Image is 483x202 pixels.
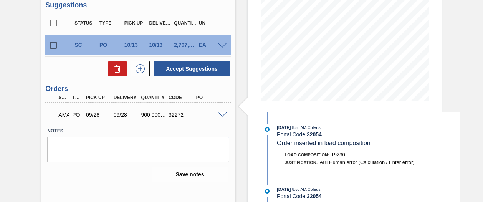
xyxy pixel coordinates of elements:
span: Order inserted in load composition [277,140,371,146]
strong: 32054 [307,193,322,199]
div: Accept Suggestions [150,60,231,77]
span: : Coleus [306,187,321,192]
div: Delivery [147,20,173,26]
div: Code [167,95,196,100]
div: Purchase order [98,42,124,48]
div: 2,707,825.000 [172,42,198,48]
img: atual [265,189,270,194]
div: Suggestion Created [73,42,99,48]
span: Justification: [285,160,318,165]
span: - 8:58 AM [291,126,306,130]
div: 09/28/2025 [84,112,114,118]
div: Pick up [122,20,149,26]
div: Quantity [172,20,198,26]
span: Load Composition : [285,152,329,157]
div: Type [98,20,124,26]
div: Portal Code: [277,131,459,137]
span: - 8:58 AM [291,187,306,192]
span: 19230 [331,152,345,157]
div: Status [73,20,99,26]
div: New suggestion [127,61,150,76]
div: Awaiting Manager Approval [56,106,69,123]
div: 10/13/2025 [122,42,149,48]
div: Portal Code: [277,193,459,199]
div: Pick up [84,95,114,100]
span: [DATE] [277,187,291,192]
div: UN [197,20,223,26]
strong: 32054 [307,131,322,137]
button: Accept Suggestions [154,61,230,76]
div: PO [194,95,224,100]
div: Delivery [112,95,141,100]
div: Quantity [139,95,169,100]
div: Step [56,95,69,100]
div: 10/13/2025 [147,42,173,48]
span: [DATE] [277,125,291,130]
span: ABI Human error (Calculation / Enter error) [319,159,414,165]
div: 900,000.000 [139,112,169,118]
div: 32272 [167,112,196,118]
div: Purchase order [70,112,83,118]
p: AMA [58,112,68,118]
span: : Coleus [306,125,321,130]
h3: Suggestions [45,1,231,9]
h3: Orders [45,85,231,93]
div: EA [197,42,223,48]
button: Save notes [152,167,228,182]
div: 09/28/2025 [112,112,141,118]
div: Delete Suggestions [104,61,127,76]
div: Type [70,95,83,100]
label: Notes [47,126,229,137]
img: atual [265,127,270,132]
